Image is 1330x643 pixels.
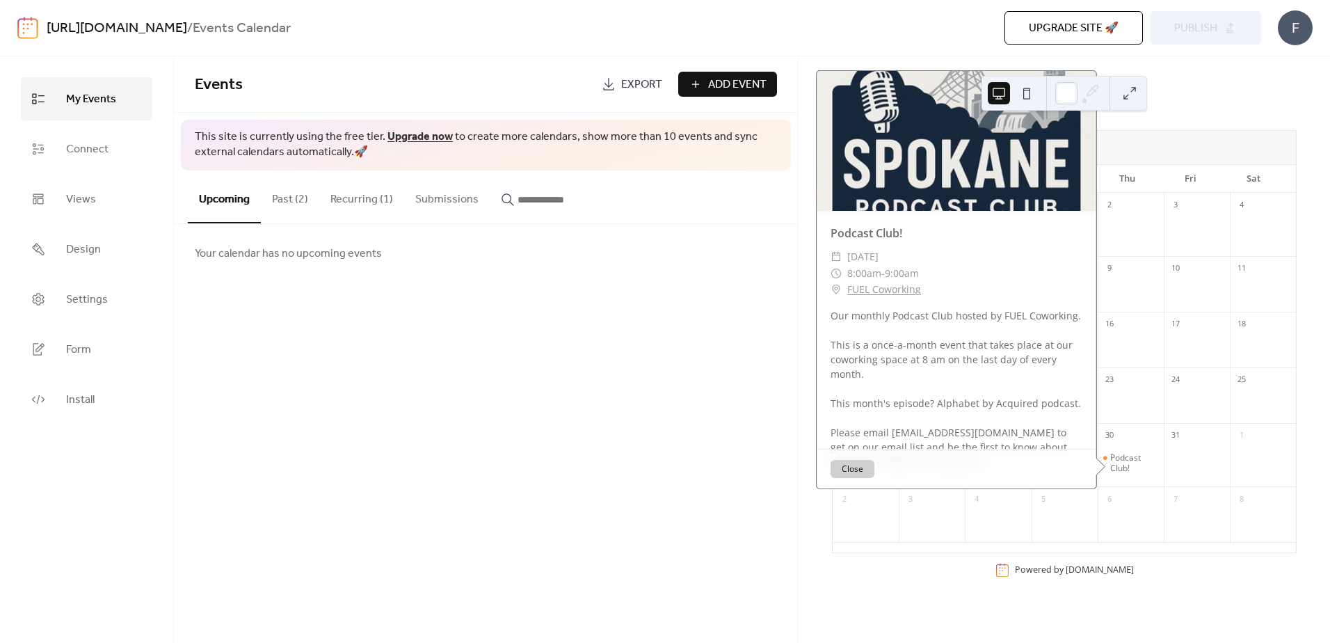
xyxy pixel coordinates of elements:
[404,170,490,222] button: Submissions
[21,177,152,221] a: Views
[195,70,243,100] span: Events
[1221,165,1285,193] div: Sat
[881,265,885,282] span: -
[837,491,852,507] div: 2
[66,138,109,161] span: Connect
[21,77,152,120] a: My Events
[831,281,842,298] div: ​
[66,239,101,261] span: Design
[47,15,187,42] a: [URL][DOMAIN_NAME]
[1066,564,1134,576] a: [DOMAIN_NAME]
[1168,261,1183,276] div: 10
[969,491,984,507] div: 4
[188,170,261,223] button: Upcoming
[1234,491,1249,507] div: 8
[847,248,879,265] span: [DATE]
[621,77,662,93] span: Export
[1102,428,1117,443] div: 30
[1029,20,1119,37] span: Upgrade site 🚀
[708,77,767,93] span: Add Event
[195,246,382,262] span: Your calendar has no upcoming events
[1102,317,1117,332] div: 16
[17,17,38,39] img: logo
[1159,165,1222,193] div: Fri
[21,228,152,271] a: Design
[66,88,116,111] span: My Events
[1168,428,1183,443] div: 31
[1234,372,1249,388] div: 25
[831,460,874,478] button: Close
[1004,11,1143,45] button: Upgrade site 🚀
[817,225,1096,241] div: Podcast Club!
[1102,261,1117,276] div: 9
[1234,198,1249,213] div: 4
[187,15,193,42] b: /
[847,265,881,282] span: 8:00am
[21,127,152,170] a: Connect
[831,265,842,282] div: ​
[66,339,91,361] span: Form
[831,248,842,265] div: ​
[847,281,921,298] a: FUEL Coworking
[591,72,673,97] a: Export
[21,278,152,321] a: Settings
[1168,198,1183,213] div: 3
[1110,452,1158,474] div: Podcast Club!
[1168,317,1183,332] div: 17
[1098,452,1164,474] div: Podcast Club!
[195,129,777,161] span: This site is currently using the free tier. to create more calendars, show more than 10 events an...
[1168,372,1183,388] div: 24
[1234,317,1249,332] div: 18
[387,126,453,148] a: Upgrade now
[66,289,108,311] span: Settings
[1015,564,1134,576] div: Powered by
[66,189,96,211] span: Views
[1102,372,1117,388] div: 23
[903,491,918,507] div: 3
[885,265,919,282] span: 9:00am
[193,15,291,42] b: Events Calendar
[66,389,95,411] span: Install
[1168,491,1183,507] div: 7
[678,72,777,97] button: Add Event
[1234,261,1249,276] div: 11
[1278,10,1313,45] div: F
[1102,491,1117,507] div: 6
[1234,428,1249,443] div: 1
[1096,165,1159,193] div: Thu
[817,308,1096,469] div: Our monthly Podcast Club hosted by FUEL Coworking. This is a once-a-month event that takes place ...
[319,170,404,222] button: Recurring (1)
[21,378,152,421] a: Install
[1102,198,1117,213] div: 2
[261,170,319,222] button: Past (2)
[21,328,152,371] a: Form
[1036,491,1051,507] div: 5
